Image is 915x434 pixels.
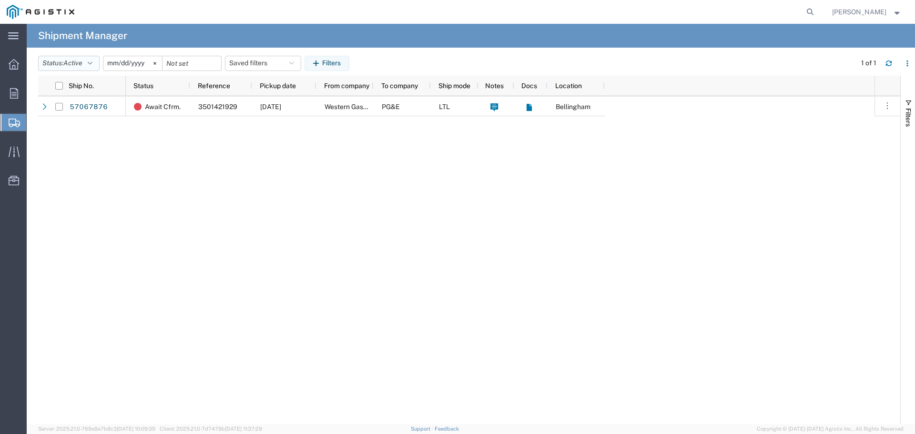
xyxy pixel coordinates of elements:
[198,82,230,90] span: Reference
[381,82,418,90] span: To company
[757,425,904,433] span: Copyright © [DATE]-[DATE] Agistix Inc., All Rights Reserved
[521,82,537,90] span: Docs
[438,82,470,90] span: Ship mode
[411,426,435,432] a: Support
[485,82,504,90] span: Notes
[832,7,886,17] span: Michael Legittino
[260,103,281,111] span: 10/10/2025
[324,82,369,90] span: From company
[832,6,902,18] button: [PERSON_NAME]
[103,56,162,71] input: Not set
[325,103,417,111] span: Western Gas Technologies Inc
[556,103,590,111] span: Bellingham
[225,426,262,432] span: [DATE] 11:37:29
[69,82,94,90] span: Ship No.
[160,426,262,432] span: Client: 2025.21.0-7d7479b
[38,24,127,48] h4: Shipment Manager
[163,56,221,71] input: Not set
[305,56,349,71] button: Filters
[905,108,912,127] span: Filters
[117,426,155,432] span: [DATE] 10:09:35
[69,99,108,114] a: 57067876
[225,56,301,71] button: Saved filters
[7,5,74,19] img: logo
[38,56,100,71] button: Status:Active
[382,103,400,111] span: PG&E
[439,103,450,111] span: LTL
[861,58,878,68] div: 1 of 1
[145,97,181,117] span: Await Cfrm.
[555,82,582,90] span: Location
[38,426,155,432] span: Server: 2025.21.0-769a9a7b8c3
[260,82,296,90] span: Pickup date
[133,82,153,90] span: Status
[435,426,459,432] a: Feedback
[63,59,82,67] span: Active
[198,103,237,111] span: 3501421929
